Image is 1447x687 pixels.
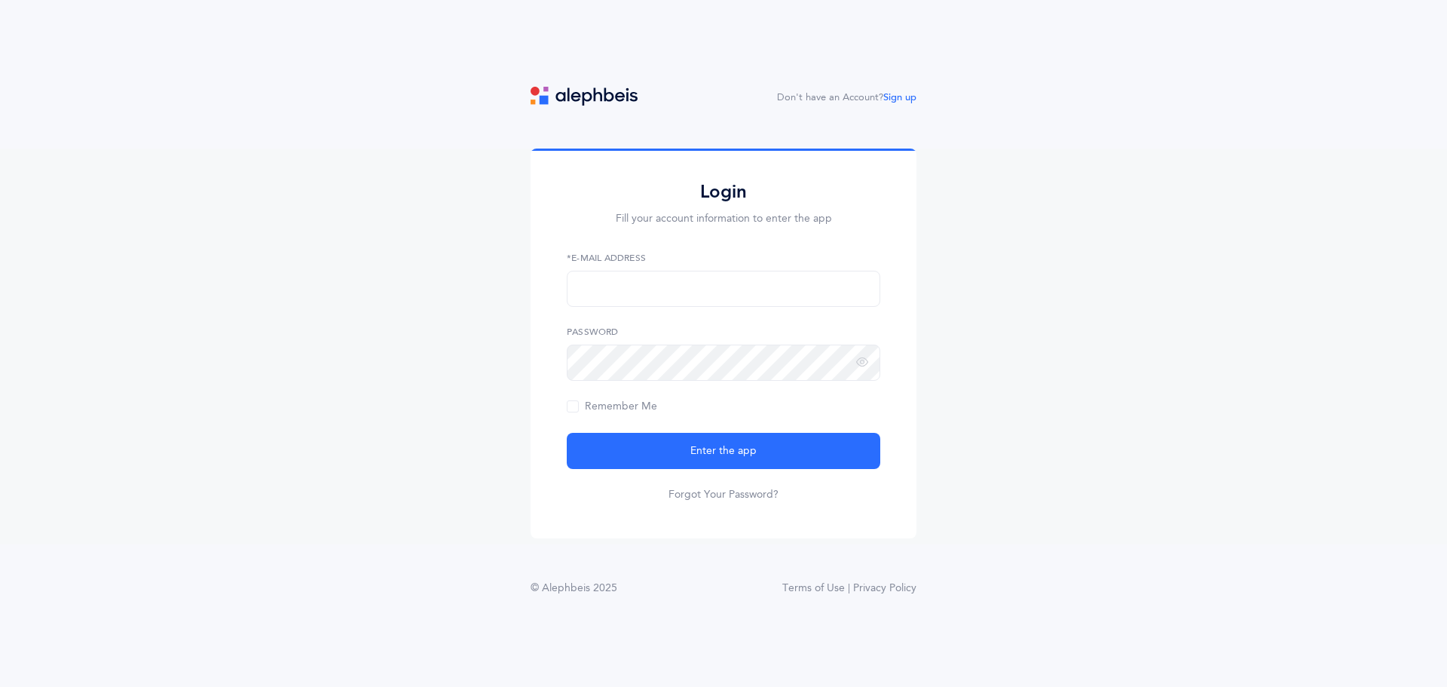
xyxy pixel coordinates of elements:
a: Sign up [883,92,916,103]
div: Don't have an Account? [777,90,916,106]
div: © Alephbeis 2025 [531,581,617,597]
p: Fill your account information to enter the app [567,211,880,227]
span: Remember Me [567,400,657,413]
a: Terms of Use | Privacy Policy [782,581,916,597]
label: *E-Mail Address [567,251,880,265]
label: Password [567,325,880,339]
h2: Login [567,180,880,204]
span: Enter the app [690,443,757,459]
img: logo.svg [531,87,638,106]
button: Enter the app [567,433,880,469]
a: Forgot Your Password? [668,487,779,502]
